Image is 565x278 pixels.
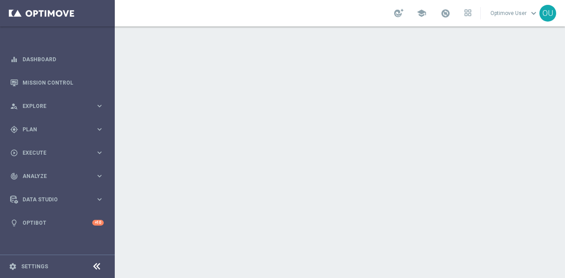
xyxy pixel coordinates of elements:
i: keyboard_arrow_right [95,195,104,204]
div: Mission Control [10,71,104,94]
span: Plan [23,127,95,132]
div: Dashboard [10,48,104,71]
div: Analyze [10,172,95,180]
button: person_search Explore keyboard_arrow_right [10,103,104,110]
div: OU [539,5,556,22]
a: Settings [21,264,48,269]
span: Explore [23,104,95,109]
span: keyboard_arrow_down [529,8,539,18]
div: Explore [10,102,95,110]
span: Execute [23,150,95,156]
div: Execute [10,149,95,157]
i: equalizer [10,56,18,63]
div: Optibot [10,211,104,234]
i: lightbulb [10,219,18,227]
button: Mission Control [10,79,104,86]
i: keyboard_arrow_right [95,172,104,180]
i: keyboard_arrow_right [95,125,104,133]
button: track_changes Analyze keyboard_arrow_right [10,173,104,180]
span: Data Studio [23,197,95,202]
div: +10 [92,220,104,226]
i: settings [9,263,17,271]
div: Plan [10,126,95,133]
i: keyboard_arrow_right [95,102,104,110]
i: track_changes [10,172,18,180]
button: play_circle_outline Execute keyboard_arrow_right [10,149,104,156]
button: Data Studio keyboard_arrow_right [10,196,104,203]
a: Mission Control [23,71,104,94]
button: equalizer Dashboard [10,56,104,63]
i: person_search [10,102,18,110]
button: gps_fixed Plan keyboard_arrow_right [10,126,104,133]
i: keyboard_arrow_right [95,148,104,157]
a: Optibot [23,211,92,234]
div: Data Studio [10,196,95,204]
i: play_circle_outline [10,149,18,157]
a: Optimove Userkeyboard_arrow_down [490,7,539,20]
a: Dashboard [23,48,104,71]
span: school [417,8,426,18]
button: lightbulb Optibot +10 [10,219,104,226]
span: Analyze [23,174,95,179]
i: gps_fixed [10,126,18,133]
